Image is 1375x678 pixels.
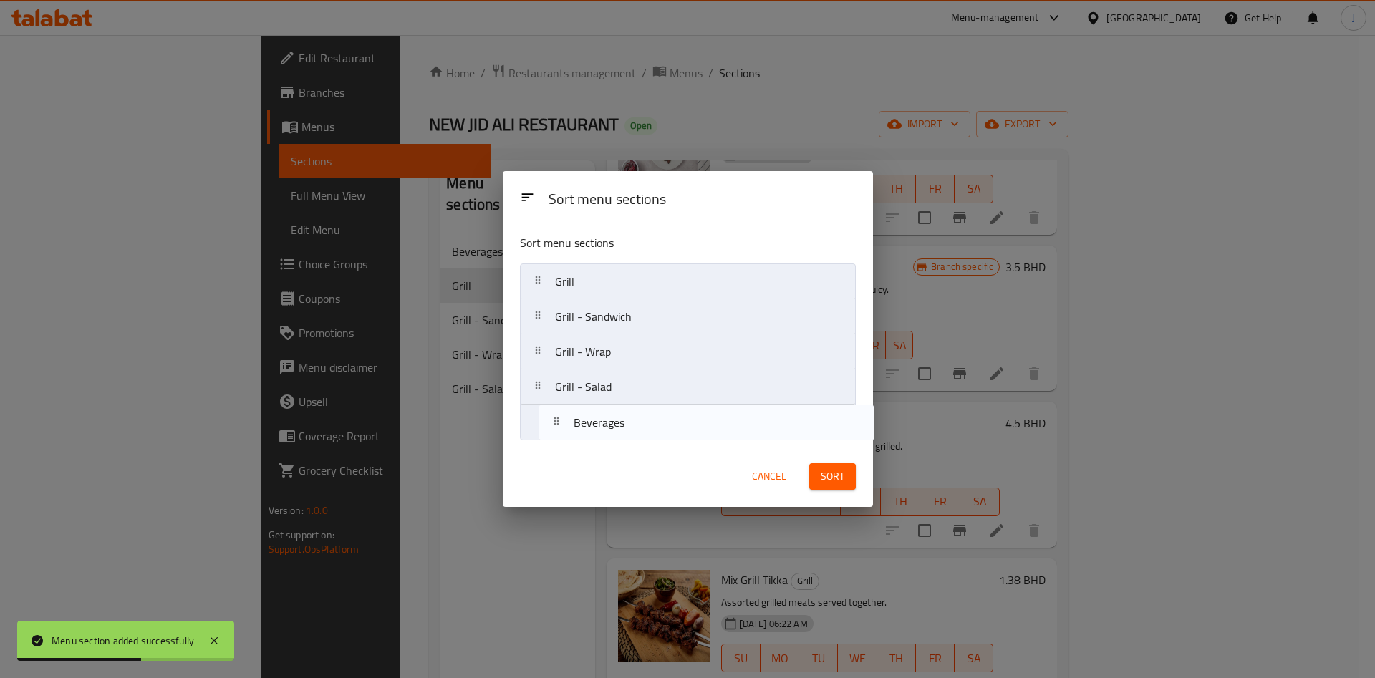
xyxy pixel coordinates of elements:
button: Cancel [746,463,792,490]
button: Sort [809,463,856,490]
div: Menu section added successfully [52,633,194,649]
p: Sort menu sections [520,234,786,252]
div: Sort menu sections [543,184,862,216]
span: Sort [821,468,844,485]
span: Cancel [752,468,786,485]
